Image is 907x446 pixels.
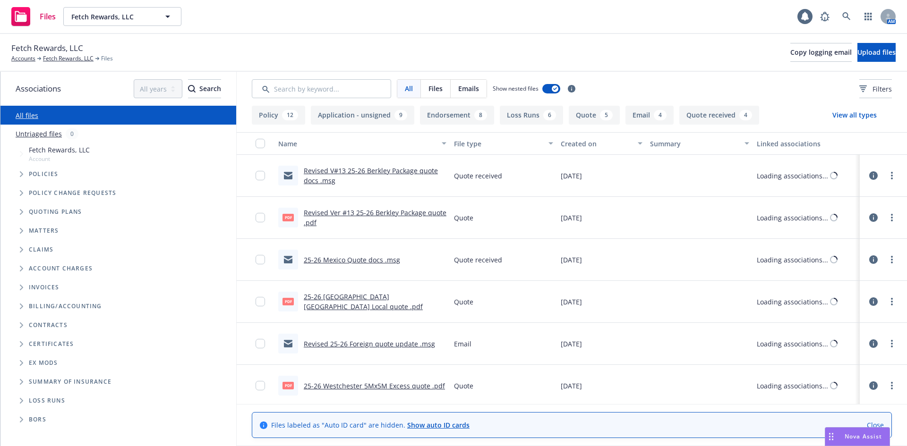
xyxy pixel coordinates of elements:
span: Files [428,84,443,93]
button: Filters [859,79,892,98]
button: SearchSearch [188,79,221,98]
span: Quote [454,213,473,223]
span: Contracts [29,322,68,328]
div: Loading associations... [757,297,828,307]
span: Copy logging email [790,48,852,57]
button: View all types [817,106,892,125]
a: 25-26 [GEOGRAPHIC_DATA] [GEOGRAPHIC_DATA] Local quote .pdf [304,292,423,311]
button: Quote received [679,106,759,125]
span: Emails [458,84,479,93]
button: Endorsement [420,106,494,125]
span: Policies [29,171,59,177]
div: 12 [282,110,298,120]
input: Toggle Row Selected [256,171,265,180]
div: Loading associations... [757,381,828,391]
span: Loss Runs [29,398,65,404]
input: Toggle Row Selected [256,339,265,348]
button: Loss Runs [500,106,563,125]
div: Folder Tree Example [0,297,236,429]
input: Toggle Row Selected [256,213,265,222]
a: Accounts [11,54,35,63]
span: [DATE] [561,255,582,265]
a: Revised Ver #13 25-26 Berkley Package quote .pdf [304,208,446,227]
span: [DATE] [561,297,582,307]
span: pdf [282,298,294,305]
input: Select all [256,139,265,148]
span: All [405,84,413,93]
button: Summary [646,132,753,155]
span: Quote [454,381,473,391]
button: Policy [252,106,305,125]
span: Quote received [454,255,502,265]
a: Search [837,7,856,26]
span: Files [101,54,113,63]
button: Upload files [857,43,896,62]
span: [DATE] [561,213,582,223]
a: Close [867,420,884,430]
svg: Search [188,85,196,93]
span: Matters [29,228,59,234]
button: Nova Assist [825,427,890,446]
a: Show auto ID cards [407,421,470,429]
span: Filters [859,84,892,94]
span: Filters [873,84,892,94]
a: 25-26 Mexico Quote docs .msg [304,255,400,264]
a: more [886,254,898,265]
div: File type [454,139,543,149]
input: Toggle Row Selected [256,381,265,390]
span: Quote [454,297,473,307]
span: Email [454,339,471,349]
span: Summary of insurance [29,379,111,385]
span: Nova Assist [845,432,882,440]
div: Drag to move [825,428,837,446]
span: Upload files [857,48,896,57]
a: All files [16,111,38,120]
span: Fetch Rewards, LLC [71,12,153,22]
button: Linked associations [753,132,860,155]
span: Claims [29,247,53,252]
span: Invoices [29,285,60,290]
button: Copy logging email [790,43,852,62]
span: [DATE] [561,381,582,391]
span: BORs [29,417,46,422]
span: Billing/Accounting [29,303,102,309]
a: 25-26 Westchester 5Mx5M Excess quote .pdf [304,381,445,390]
div: Loading associations... [757,213,828,223]
a: more [886,170,898,181]
span: Files [40,13,56,20]
span: [DATE] [561,171,582,181]
div: 4 [739,110,752,120]
a: Files [8,3,60,30]
span: Quote received [454,171,502,181]
span: pdf [282,382,294,389]
span: Certificates [29,341,74,347]
div: 5 [600,110,613,120]
div: 6 [543,110,556,120]
div: 0 [66,128,78,139]
a: Fetch Rewards, LLC [43,54,94,63]
a: Switch app [859,7,878,26]
span: Ex Mods [29,360,58,366]
span: Fetch Rewards, LLC [29,145,90,155]
div: 8 [474,110,487,120]
button: Email [625,106,674,125]
span: [DATE] [561,339,582,349]
span: Show nested files [493,84,539,93]
a: more [886,380,898,391]
input: Toggle Row Selected [256,255,265,264]
button: File type [450,132,557,155]
span: Policy change requests [29,190,116,196]
button: Name [274,132,450,155]
input: Search by keyword... [252,79,391,98]
div: Linked associations [757,139,856,149]
span: pdf [282,214,294,221]
div: 9 [394,110,407,120]
div: Tree Example [0,143,236,297]
a: more [886,296,898,307]
div: Created on [561,139,632,149]
span: Quoting plans [29,209,82,215]
a: Untriaged files [16,129,62,139]
a: more [886,338,898,349]
span: Files labeled as "Auto ID card" are hidden. [271,420,470,430]
span: Associations [16,83,61,95]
